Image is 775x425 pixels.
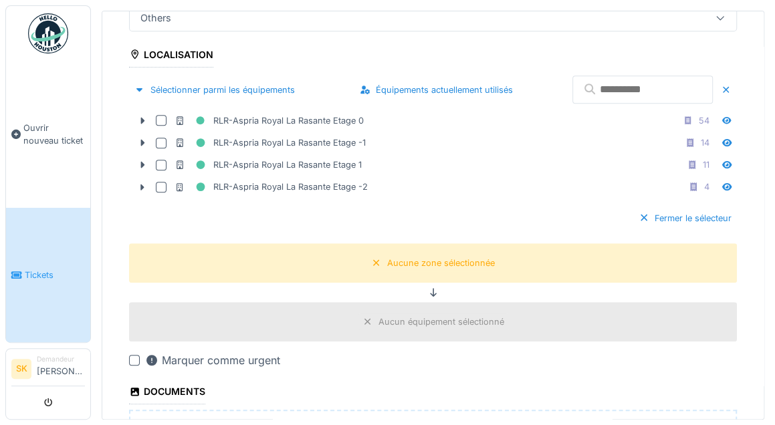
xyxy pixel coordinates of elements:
div: 54 [699,114,709,127]
div: Others [135,11,177,25]
span: Ouvrir nouveau ticket [23,122,85,147]
div: 4 [704,180,709,193]
li: [PERSON_NAME] [37,354,85,383]
img: Badge_color-CXgf-gQk.svg [28,13,68,53]
div: Documents [129,382,205,404]
div: Sélectionner parmi les équipements [129,81,300,99]
div: Marquer comme urgent [145,352,280,368]
div: Équipements actuellement utilisés [354,81,518,99]
a: Tickets [6,208,90,342]
div: Demandeur [37,354,85,364]
div: RLR-Aspria Royal La Rasante Etage -2 [175,178,368,195]
div: RLR-Aspria Royal La Rasante Etage 0 [175,112,364,129]
div: Fermer le sélecteur [633,209,737,227]
div: 11 [703,158,709,171]
li: SK [11,359,31,379]
div: Localisation [129,45,213,67]
a: SK Demandeur[PERSON_NAME] [11,354,85,386]
div: 14 [701,136,709,149]
a: Ouvrir nouveau ticket [6,61,90,208]
div: Aucune zone sélectionnée [387,257,495,269]
span: Tickets [25,269,85,281]
div: RLR-Aspria Royal La Rasante Etage 1 [175,156,362,173]
div: Aucun équipement sélectionné [378,315,504,328]
div: RLR-Aspria Royal La Rasante Etage -1 [175,134,366,151]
